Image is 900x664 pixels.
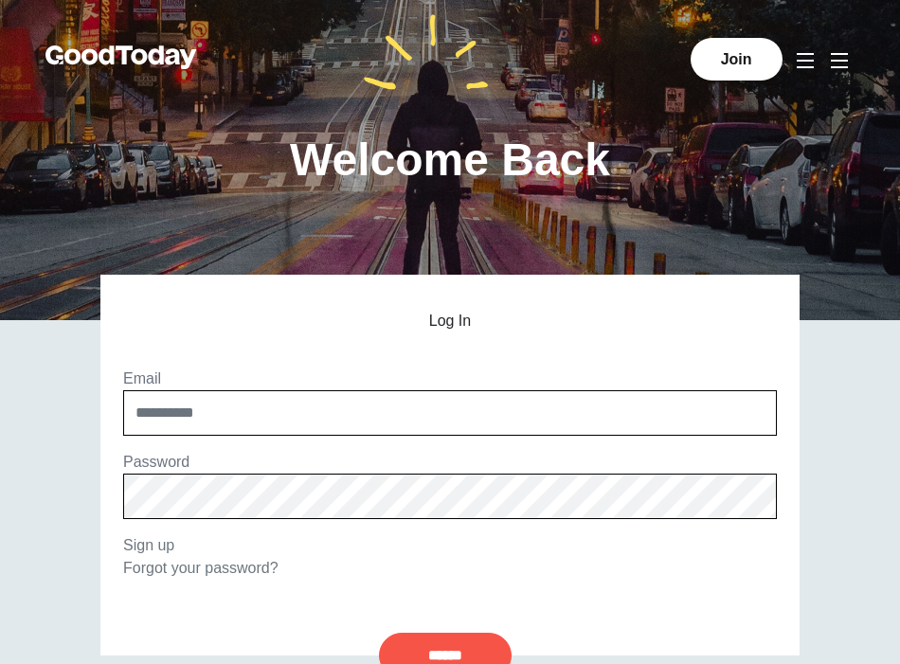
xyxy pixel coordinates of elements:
[45,45,197,69] img: GoodToday
[123,560,279,576] a: Forgot your password?
[794,49,817,72] img: Menu
[123,537,174,553] a: Sign up
[691,38,783,81] a: Join
[290,137,610,183] h1: Welcome Back
[123,313,777,330] h2: Log In
[123,370,161,386] label: Email
[828,49,851,72] img: Menu
[123,454,189,470] label: Password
